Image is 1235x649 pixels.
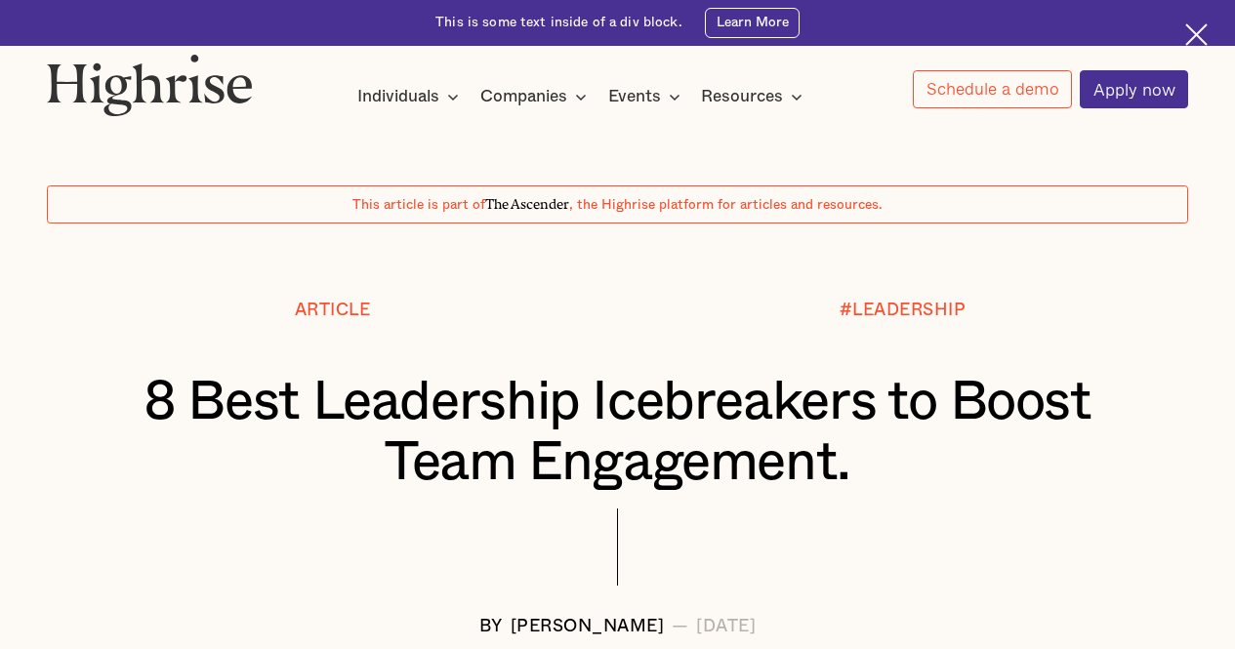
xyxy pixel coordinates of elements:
div: #LEADERSHIP [840,301,967,320]
div: Events [608,85,686,108]
a: Schedule a demo [913,70,1072,108]
h1: 8 Best Leadership Icebreakers to Boost Team Engagement. [95,373,1140,494]
div: Individuals [357,85,439,108]
span: The Ascender [485,193,569,210]
div: Resources [701,85,783,108]
div: Resources [701,85,808,108]
div: Events [608,85,661,108]
div: Companies [480,85,567,108]
div: — [672,617,689,636]
div: Article [295,301,371,320]
span: , the Highrise platform for articles and resources. [569,198,883,212]
span: This article is part of [352,198,485,212]
a: Apply now [1080,70,1188,108]
div: Individuals [357,85,465,108]
div: This is some text inside of a div block. [435,14,682,32]
img: Highrise logo [47,54,253,116]
div: [DATE] [696,617,756,636]
a: Learn More [705,8,800,38]
div: Companies [480,85,593,108]
div: [PERSON_NAME] [511,617,665,636]
img: Cross icon [1185,23,1208,46]
div: BY [479,617,503,636]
